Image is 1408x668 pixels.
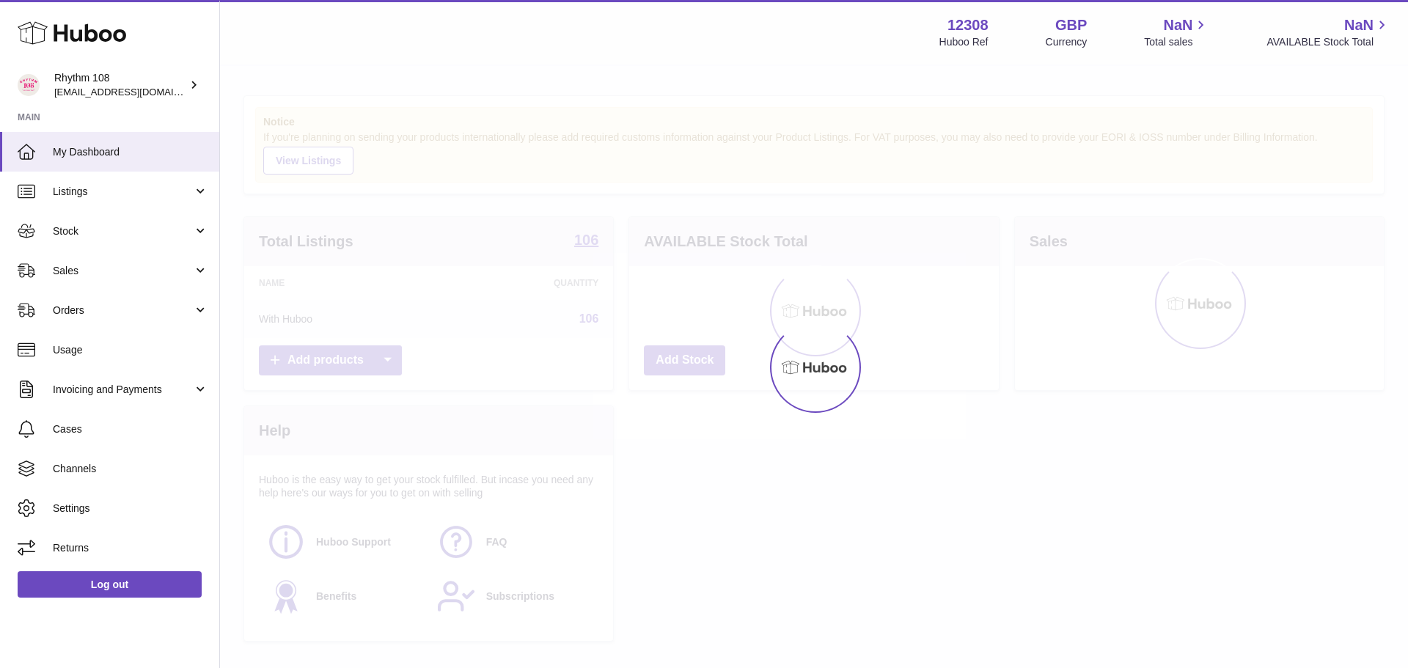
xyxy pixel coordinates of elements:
[53,502,208,515] span: Settings
[53,264,193,278] span: Sales
[53,462,208,476] span: Channels
[1144,35,1209,49] span: Total sales
[1046,35,1088,49] div: Currency
[18,74,40,96] img: internalAdmin-12308@internal.huboo.com
[939,35,989,49] div: Huboo Ref
[53,145,208,159] span: My Dashboard
[18,571,202,598] a: Log out
[53,304,193,318] span: Orders
[53,343,208,357] span: Usage
[1144,15,1209,49] a: NaN Total sales
[53,541,208,555] span: Returns
[53,224,193,238] span: Stock
[53,185,193,199] span: Listings
[1266,35,1390,49] span: AVAILABLE Stock Total
[1266,15,1390,49] a: NaN AVAILABLE Stock Total
[1163,15,1192,35] span: NaN
[947,15,989,35] strong: 12308
[53,383,193,397] span: Invoicing and Payments
[1344,15,1374,35] span: NaN
[53,422,208,436] span: Cases
[1055,15,1087,35] strong: GBP
[54,86,216,98] span: [EMAIL_ADDRESS][DOMAIN_NAME]
[54,71,186,99] div: Rhythm 108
